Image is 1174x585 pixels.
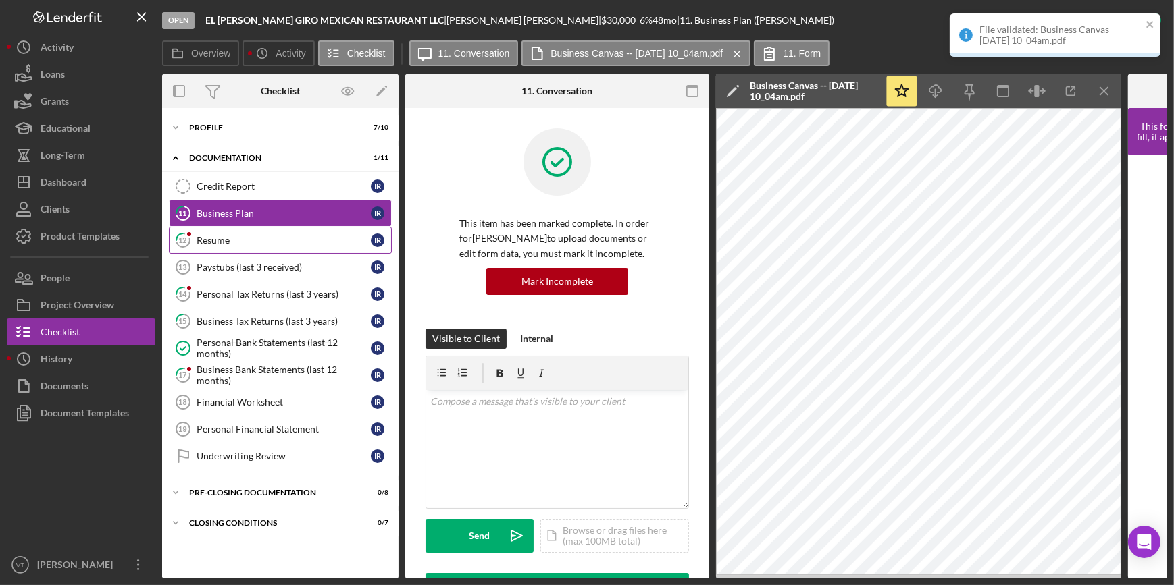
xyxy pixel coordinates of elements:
div: Paystubs (last 3 received) [197,262,371,273]
div: File validated: Business Canvas -- [DATE] 10_04am.pdf [979,24,1142,46]
label: 11. Conversation [438,48,510,59]
div: [PERSON_NAME] [34,551,122,582]
a: Personal Bank Statements (last 12 months)IR [169,335,392,362]
label: Overview [191,48,230,59]
button: Overview [162,40,239,66]
div: I R [371,449,384,463]
button: Internal [513,329,560,349]
b: EL [PERSON_NAME] GIRO MEXICAN RESTAURANT LLC [205,14,444,26]
button: Documents [7,372,155,399]
div: Business Plan [197,208,371,219]
button: Long-Term [7,142,155,169]
div: I R [371,395,384,409]
div: Credit Report [197,181,371,192]
div: Document Templates [41,399,129,430]
div: [PERSON_NAME] [PERSON_NAME] | [446,15,601,26]
div: I R [371,260,384,274]
button: close [1146,19,1155,32]
div: Business Canvas -- [DATE] 10_04am.pdf [750,80,878,102]
div: I R [371,287,384,301]
div: I R [371,206,384,220]
div: Long-Term [41,142,85,172]
div: I R [371,233,384,247]
button: Mark Incomplete [486,268,628,295]
tspan: 18 [178,398,186,406]
p: This item has been marked complete. In order for [PERSON_NAME] to upload documents or edit form d... [459,216,655,261]
tspan: 11 [179,208,187,217]
div: Send [469,519,490,553]
div: Personal Bank Statements (last 12 months) [197,337,371,359]
button: Checklist [7,318,155,345]
div: Open [162,12,195,29]
a: 11Business PlanIR [169,200,392,227]
button: Checklist [318,40,394,66]
a: 19Personal Financial StatementIR [169,416,392,443]
div: | 11. Business Plan ([PERSON_NAME]) [677,15,834,26]
button: Clients [7,196,155,223]
div: 1 / 11 [364,154,388,162]
tspan: 14 [179,289,188,298]
tspan: 12 [179,235,187,244]
div: Internal [520,329,553,349]
div: Documents [41,372,88,403]
div: Business Tax Returns (last 3 years) [197,316,371,327]
button: Dashboard [7,169,155,196]
a: 14Personal Tax Returns (last 3 years)IR [169,281,392,308]
div: Clients [41,196,70,226]
span: $30,000 [601,14,636,26]
div: I R [371,341,384,355]
div: Product Templates [41,223,120,253]
div: 6 % [640,15,653,26]
button: Complete [1083,7,1167,34]
div: 7 / 10 [364,123,388,132]
div: Loans [41,61,65,91]
div: Mark Incomplete [521,268,593,295]
text: VT [16,561,24,569]
div: Checklist [261,86,300,96]
div: 48 mo [653,15,677,26]
a: Credit ReportIR [169,173,392,200]
div: Activity [41,34,74,64]
div: Grants [41,88,69,118]
div: Open Intercom Messenger [1128,526,1160,558]
a: 15Business Tax Returns (last 3 years)IR [169,308,392,335]
a: 17Business Bank Statements (last 12 months)IR [169,362,392,389]
a: 12ResumeIR [169,227,392,254]
div: Checklist [41,318,80,349]
tspan: 13 [178,263,186,271]
tspan: 17 [179,370,188,379]
div: Educational [41,115,91,145]
div: Dashboard [41,169,86,199]
button: Business Canvas -- [DATE] 10_04am.pdf [521,40,750,66]
button: Activity [243,40,314,66]
div: Profile [189,123,355,132]
div: I R [371,422,384,436]
button: Loans [7,61,155,88]
div: Resume [197,235,371,246]
button: Product Templates [7,223,155,250]
div: Financial Worksheet [197,397,371,408]
button: Activity [7,34,155,61]
button: History [7,345,155,372]
div: Personal Financial Statement [197,424,371,435]
button: 11. Form [754,40,830,66]
a: Document Templates [7,399,155,426]
a: 13Paystubs (last 3 received)IR [169,254,392,281]
div: Business Bank Statements (last 12 months) [197,364,371,386]
button: People [7,264,155,291]
label: Checklist [347,48,386,59]
a: Underwriting ReviewIR [169,443,392,470]
button: Educational [7,115,155,142]
button: Project Overview [7,291,155,318]
div: Underwriting Review [197,451,371,462]
button: VT[PERSON_NAME] [7,551,155,578]
tspan: 19 [178,425,186,433]
div: Complete [1096,7,1137,34]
